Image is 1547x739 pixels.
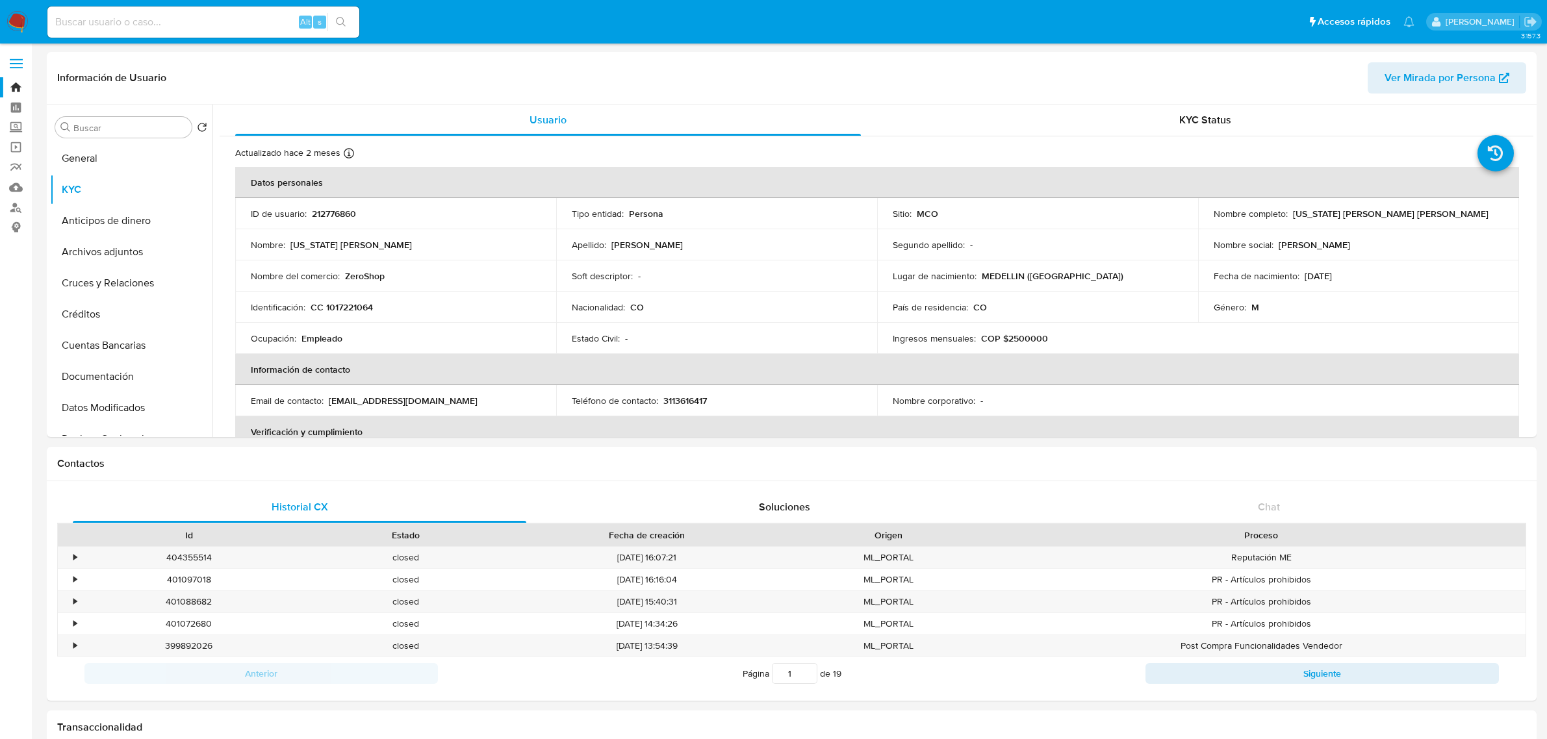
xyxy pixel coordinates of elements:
[84,663,438,684] button: Anterior
[997,635,1526,657] div: Post Compra Funcionalidades Vendedor
[1318,15,1390,29] span: Accesos rápidos
[235,354,1519,385] th: Información de contacto
[345,270,385,282] p: ZeroShop
[572,332,620,344] p: Estado Civil :
[73,122,186,134] input: Buscar
[57,71,166,84] h1: Información de Usuario
[629,208,663,219] p: Persona
[1385,62,1496,94] span: Ver Mirada por Persona
[663,395,707,407] p: 3113616417
[57,721,1526,734] h1: Transaccionalidad
[1145,663,1499,684] button: Siguiente
[630,301,644,313] p: CO
[73,640,77,652] div: •
[251,239,285,251] p: Nombre :
[50,205,212,236] button: Anticipos de dinero
[297,591,513,612] div: closed
[81,547,297,568] div: 404355514
[780,613,997,634] div: ML_PORTAL
[50,299,212,330] button: Créditos
[572,239,606,251] p: Apellido :
[1403,16,1414,27] a: Notificaciones
[90,529,288,542] div: Id
[251,301,305,313] p: Identificación :
[251,332,296,344] p: Ocupación :
[1293,208,1489,219] p: [US_STATE] [PERSON_NAME] [PERSON_NAME]
[60,122,71,132] button: Buscar
[514,569,780,590] div: [DATE] 16:16:04
[306,529,504,542] div: Estado
[272,499,328,514] span: Historial CX
[780,635,997,657] div: ML_PORTAL
[1214,239,1273,251] p: Nombre social :
[235,416,1519,447] th: Verificación y cumplimiento
[893,301,968,313] p: País de residencia :
[893,208,912,219] p: Sitio :
[611,239,683,251] p: [PERSON_NAME]
[81,591,297,612] div: 401088682
[300,16,311,28] span: Alt
[73,618,77,630] div: •
[81,613,297,634] div: 401072680
[1524,15,1537,29] a: Salir
[638,270,641,282] p: -
[997,613,1526,634] div: PR - Artículos prohibidos
[1214,270,1299,282] p: Fecha de nacimiento :
[514,591,780,612] div: [DATE] 15:40:31
[514,547,780,568] div: [DATE] 16:07:21
[980,395,983,407] p: -
[780,569,997,590] div: ML_PORTAL
[1179,112,1231,127] span: KYC Status
[50,236,212,268] button: Archivos adjuntos
[50,361,212,392] button: Documentación
[514,635,780,657] div: [DATE] 13:54:39
[572,395,658,407] p: Teléfono de contacto :
[297,569,513,590] div: closed
[297,613,513,634] div: closed
[780,547,997,568] div: ML_PORTAL
[73,595,77,608] div: •
[318,16,322,28] span: s
[47,14,359,31] input: Buscar usuario o caso...
[251,270,340,282] p: Nombre del comercio :
[73,551,77,564] div: •
[780,591,997,612] div: ML_PORTAL
[893,395,975,407] p: Nombre corporativo :
[970,239,973,251] p: -
[251,395,324,407] p: Email de contacto :
[1368,62,1526,94] button: Ver Mirada por Persona
[530,112,567,127] span: Usuario
[50,330,212,361] button: Cuentas Bancarias
[50,143,212,174] button: General
[1006,529,1516,542] div: Proceso
[523,529,771,542] div: Fecha de creación
[251,208,307,219] p: ID de usuario :
[197,122,207,136] button: Volver al orden por defecto
[572,270,633,282] p: Soft descriptor :
[235,147,340,159] p: Actualizado hace 2 meses
[743,663,841,684] span: Página de
[81,635,297,657] div: 399892026
[50,268,212,299] button: Cruces y Relaciones
[50,392,212,423] button: Datos Modificados
[893,239,965,251] p: Segundo apellido :
[572,301,625,313] p: Nacionalidad :
[73,573,77,586] div: •
[57,457,1526,470] h1: Contactos
[1258,499,1280,514] span: Chat
[973,301,987,313] p: CO
[625,332,628,344] p: -
[997,591,1526,612] div: PR - Artículos prohibidos
[1214,301,1246,313] p: Género :
[301,332,342,344] p: Empleado
[997,547,1526,568] div: Reputación ME
[982,270,1123,282] p: MEDELLIN ([GEOGRAPHIC_DATA])
[297,635,513,657] div: closed
[1251,301,1259,313] p: M
[290,239,412,251] p: [US_STATE] [PERSON_NAME]
[50,174,212,205] button: KYC
[312,208,356,219] p: 212776860
[297,547,513,568] div: closed
[311,301,373,313] p: CC 1017221064
[759,499,810,514] span: Soluciones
